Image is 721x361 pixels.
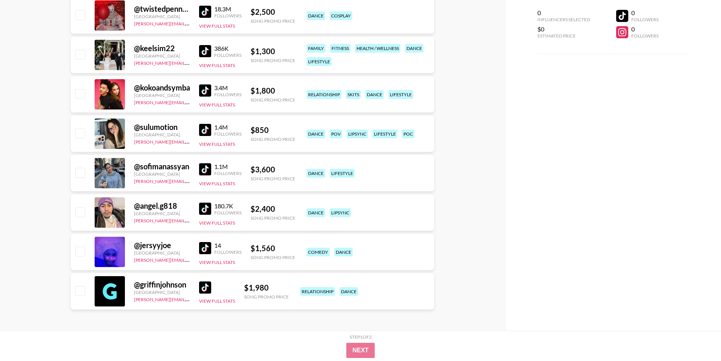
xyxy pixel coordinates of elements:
div: @ kokoandsymba [134,83,190,92]
div: Followers [214,131,241,137]
div: $0 [537,25,590,33]
div: @ angel.g818 [134,201,190,211]
div: Followers [214,13,241,19]
img: TikTok [199,163,211,175]
div: Song Promo Price [251,215,295,221]
div: health / wellness [355,44,400,53]
a: [PERSON_NAME][EMAIL_ADDRESS][DOMAIN_NAME] [134,256,246,263]
div: family [307,44,325,53]
button: View Full Stats [199,298,235,304]
div: relationship [307,90,341,99]
img: TikTok [199,45,211,57]
div: 1.1M [214,163,241,170]
div: dance [405,44,424,53]
div: [GEOGRAPHIC_DATA] [134,289,190,295]
div: dance [339,287,358,296]
img: TikTok [199,242,211,254]
div: $ 2,400 [251,204,295,214]
div: 180.7K [214,202,241,210]
div: $ 850 [251,125,295,135]
div: Estimated Price [537,33,590,39]
div: dance [307,169,325,178]
div: Song Promo Price [251,136,295,142]
div: lifestyle [330,169,355,178]
div: Song Promo Price [251,255,295,260]
div: Song Promo Price [244,294,289,300]
img: TikTok [199,84,211,97]
div: poc [402,130,414,138]
a: [PERSON_NAME][EMAIL_ADDRESS][DOMAIN_NAME] [134,216,246,223]
button: Next [346,343,375,358]
div: Followers [631,17,659,22]
div: Song Promo Price [251,97,295,103]
div: Followers [631,33,659,39]
img: TikTok [199,281,211,294]
div: lifestyle [388,90,413,99]
button: View Full Stats [199,63,235,68]
a: [PERSON_NAME][EMAIL_ADDRESS][DOMAIN_NAME] [134,138,246,145]
div: $ 1,300 [251,47,295,56]
div: Step 1 of 2 [350,334,372,340]
div: $ 1,800 [251,86,295,95]
div: Followers [214,210,241,216]
div: Song Promo Price [251,18,295,24]
div: comedy [307,248,330,256]
iframe: Drift Widget Chat Controller [683,323,712,352]
div: Song Promo Price [251,58,295,63]
div: [GEOGRAPHIC_DATA] [134,171,190,177]
img: TikTok [199,203,211,215]
div: 0 [537,9,590,17]
div: lifestyle [307,57,332,66]
div: relationship [300,287,335,296]
div: Influencers Selected [537,17,590,22]
div: lipsync [347,130,368,138]
div: skits [346,90,361,99]
div: dance [334,248,353,256]
a: [PERSON_NAME][EMAIL_ADDRESS][DOMAIN_NAME] [134,177,246,184]
button: View Full Stats [199,181,235,186]
a: [PERSON_NAME][EMAIL_ADDRESS][DOMAIN_NAME] [134,59,246,66]
div: $ 1,980 [244,283,289,292]
div: 18.3M [214,5,241,13]
div: [GEOGRAPHIC_DATA] [134,14,190,19]
div: @ sulumotion [134,122,190,132]
div: Followers [214,92,241,97]
div: lipsync [330,208,351,217]
div: @ keelsim22 [134,44,190,53]
div: 386K [214,45,241,52]
div: dance [365,90,384,99]
button: View Full Stats [199,102,235,108]
div: Followers [214,52,241,58]
button: View Full Stats [199,23,235,29]
div: dance [307,130,325,138]
img: TikTok [199,124,211,136]
div: @ sofimanassyan [134,162,190,171]
a: [PERSON_NAME][EMAIL_ADDRESS][DOMAIN_NAME] [134,19,246,27]
div: [GEOGRAPHIC_DATA] [134,53,190,59]
a: [PERSON_NAME][EMAIL_ADDRESS][DOMAIN_NAME] [134,98,246,105]
div: [GEOGRAPHIC_DATA] [134,92,190,98]
div: @ jersyyjoe [134,241,190,250]
div: dance [307,11,325,20]
div: 14 [214,242,241,249]
div: [GEOGRAPHIC_DATA] [134,132,190,138]
button: View Full Stats [199,259,235,265]
div: [GEOGRAPHIC_DATA] [134,250,190,256]
div: 0 [631,9,659,17]
div: dance [307,208,325,217]
a: [PERSON_NAME][EMAIL_ADDRESS][DOMAIN_NAME] [134,295,246,302]
div: @ griffinjohnson [134,280,190,289]
div: pov [330,130,342,138]
div: [GEOGRAPHIC_DATA] [134,211,190,216]
div: lifestyle [372,130,397,138]
div: 1.4M [214,123,241,131]
button: View Full Stats [199,220,235,226]
div: Followers [214,170,241,176]
div: Song Promo Price [251,176,295,181]
img: TikTok [199,6,211,18]
div: $ 2,500 [251,7,295,17]
div: 3.4M [214,84,241,92]
div: $ 3,600 [251,165,295,174]
div: Followers [214,249,241,255]
div: fitness [330,44,350,53]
